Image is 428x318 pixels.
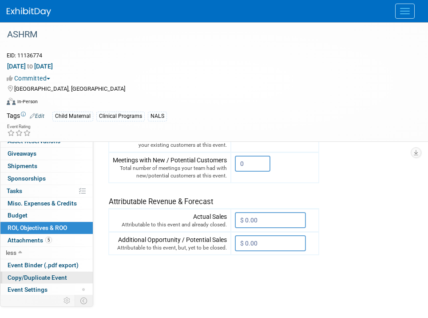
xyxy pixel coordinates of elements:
span: Sponsorships [8,175,46,182]
span: Event ID: 11136774 [7,52,42,59]
a: Giveaways [0,148,93,160]
a: Copy/Duplicate Event [0,272,93,284]
a: Edit [30,113,44,119]
div: ASHRM [4,27,410,43]
div: Total number of meetings your team had with new/potential customers at this event. [113,165,227,180]
span: Shipments [8,162,37,169]
a: Sponsorships [0,173,93,185]
a: ROI, Objectives & ROO [0,222,93,234]
span: Event Settings [8,286,48,293]
span: 5 [45,237,52,243]
a: Budget [0,209,93,221]
span: Misc. Expenses & Credits [8,200,77,207]
span: less [6,249,16,256]
span: Tasks [7,187,22,194]
button: Menu [395,4,415,19]
span: Attachments [8,237,52,244]
span: to [26,63,34,70]
a: Shipments [0,160,93,172]
span: ROI, Objectives & ROO [8,224,67,231]
div: Attributable to this event, but, yet to be closed. [113,244,227,252]
span: [DATE] [DATE] [7,62,53,70]
a: Tasks [0,185,93,197]
td: Toggle Event Tabs [75,295,93,306]
div: Attributable Revenue & Forecast [109,185,314,207]
span: Budget [8,212,28,219]
div: Actual Sales [113,212,227,229]
div: Additional Opportunity / Potential Sales [113,235,227,252]
div: Attributable to this event and already closed. [113,221,227,229]
a: Event Settings [0,284,93,296]
span: Giveaways [8,150,36,157]
span: Modified Layout [82,288,85,291]
div: Clinical Programs [96,112,145,121]
div: Meetings with New / Potential Customers [113,156,227,180]
a: Misc. Expenses & Credits [0,197,93,209]
td: Tags [7,111,44,121]
span: [GEOGRAPHIC_DATA], [GEOGRAPHIC_DATA] [14,85,125,92]
a: less [0,247,93,259]
a: Event Binder (.pdf export) [0,259,93,271]
div: In-Person [17,98,38,105]
td: Personalize Event Tab Strip [59,295,75,306]
div: Event Format [7,97,417,110]
div: NALS [148,112,167,121]
a: Attachments5 [0,234,93,246]
div: Event Rating [7,125,31,129]
img: Format-Inperson.png [7,98,16,105]
img: ExhibitDay [7,8,51,16]
div: Child Maternal [52,112,93,121]
span: Copy/Duplicate Event [8,274,67,281]
button: Committed [7,74,54,83]
span: Event Binder (.pdf export) [8,262,79,269]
